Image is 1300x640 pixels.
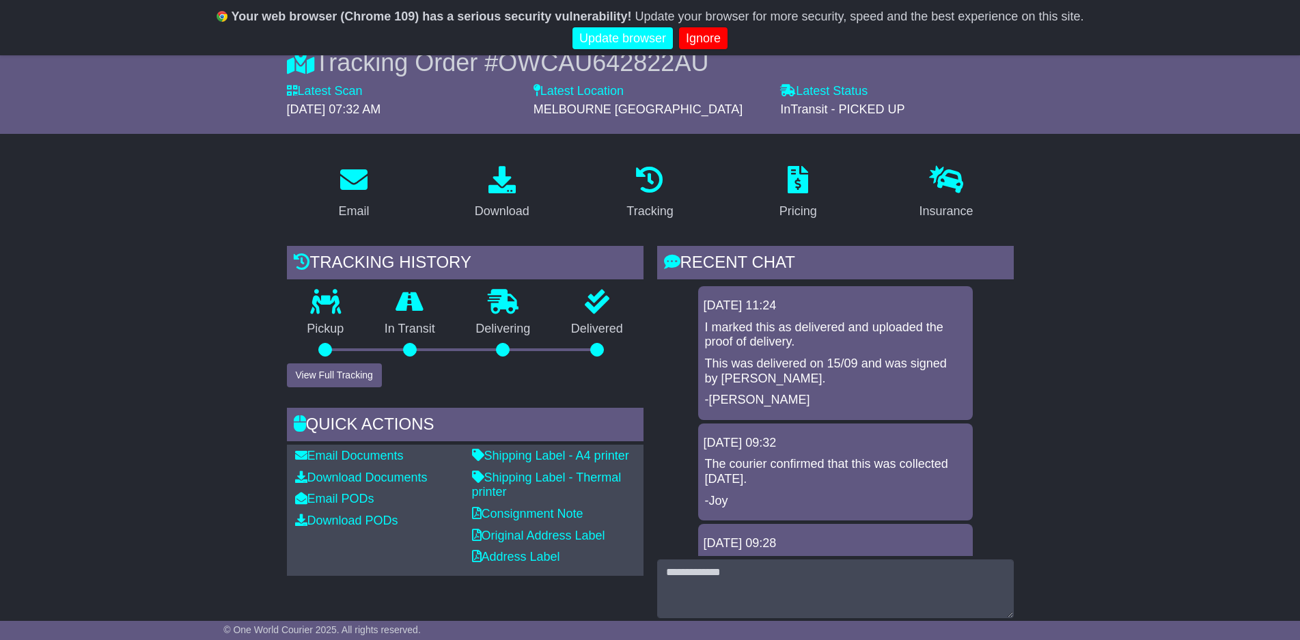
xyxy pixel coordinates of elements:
[618,161,682,225] a: Tracking
[287,363,382,387] button: View Full Tracking
[704,436,967,451] div: [DATE] 09:32
[475,202,529,221] div: Download
[287,322,365,337] p: Pickup
[295,471,428,484] a: Download Documents
[626,202,673,221] div: Tracking
[295,514,398,527] a: Download PODs
[919,202,973,221] div: Insurance
[466,161,538,225] a: Download
[705,457,966,486] p: The courier confirmed that this was collected [DATE].
[329,161,378,225] a: Email
[498,48,708,76] span: OWCAU642822AU
[472,507,583,520] a: Consignment Note
[679,27,728,50] a: Ignore
[705,357,966,386] p: This was delivered on 15/09 and was signed by [PERSON_NAME].
[364,322,456,337] p: In Transit
[287,246,644,283] div: Tracking history
[534,102,743,116] span: MELBOURNE [GEOGRAPHIC_DATA]
[338,202,369,221] div: Email
[472,449,629,462] a: Shipping Label - A4 printer
[472,550,560,564] a: Address Label
[771,161,826,225] a: Pricing
[705,393,966,408] p: -[PERSON_NAME]
[472,529,605,542] a: Original Address Label
[232,10,632,23] b: Your web browser (Chrome 109) has a serious security vulnerability!
[911,161,982,225] a: Insurance
[704,536,967,551] div: [DATE] 09:28
[551,322,644,337] p: Delivered
[287,84,363,99] label: Latest Scan
[779,202,817,221] div: Pricing
[780,84,868,99] label: Latest Status
[635,10,1083,23] span: Update your browser for more security, speed and the best experience on this site.
[472,471,622,499] a: Shipping Label - Thermal printer
[287,48,1014,77] div: Tracking Order #
[456,322,551,337] p: Delivering
[223,624,421,635] span: © One World Courier 2025. All rights reserved.
[287,102,381,116] span: [DATE] 07:32 AM
[780,102,904,116] span: InTransit - PICKED UP
[704,298,967,314] div: [DATE] 11:24
[534,84,624,99] label: Latest Location
[572,27,673,50] a: Update browser
[295,449,404,462] a: Email Documents
[287,408,644,445] div: Quick Actions
[705,494,966,509] p: -Joy
[705,320,966,350] p: I marked this as delivered and uploaded the proof of delivery.
[657,246,1014,283] div: RECENT CHAT
[295,492,374,505] a: Email PODs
